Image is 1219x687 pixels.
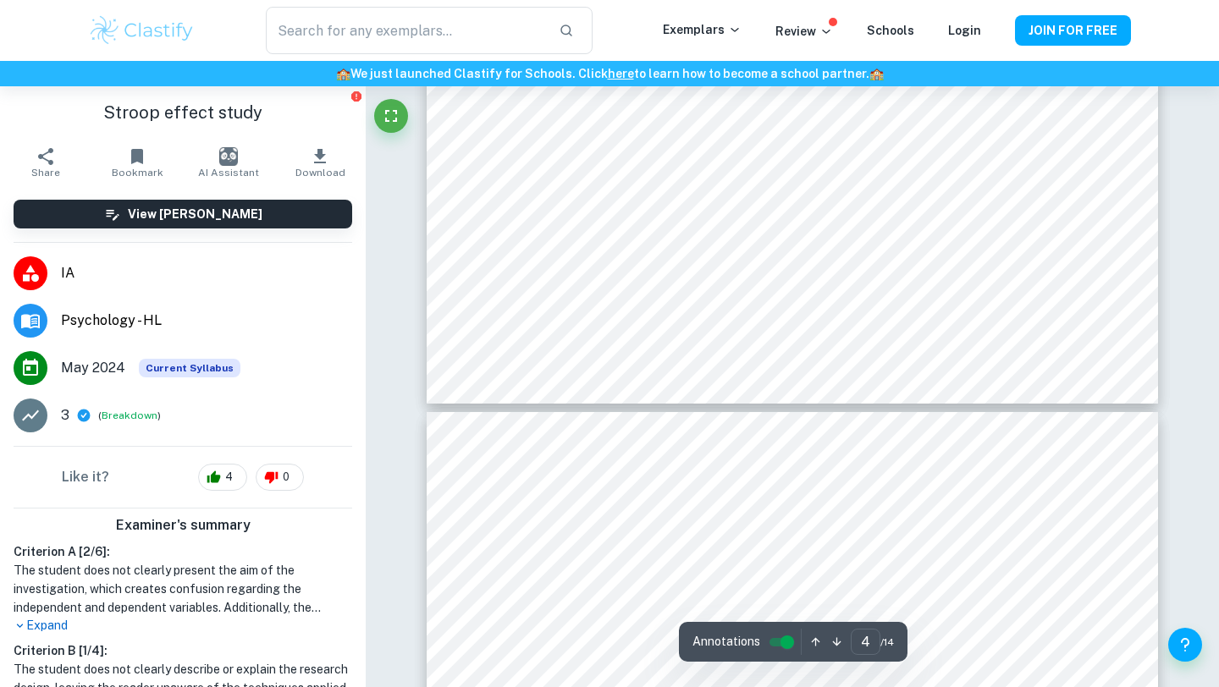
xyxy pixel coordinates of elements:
[3,64,1216,83] h6: We just launched Clastify for Schools. Click to learn how to become a school partner.
[869,67,884,80] span: 🏫
[198,167,259,179] span: AI Assistant
[256,464,304,491] div: 0
[7,515,359,536] h6: Examiner's summary
[88,14,196,47] img: Clastify logo
[1015,15,1131,46] button: JOIN FOR FREE
[948,24,981,37] a: Login
[775,22,833,41] p: Review
[14,617,352,635] p: Expand
[139,359,240,377] div: This exemplar is based on the current syllabus. Feel free to refer to it for inspiration/ideas wh...
[216,469,242,486] span: 4
[266,7,545,54] input: Search for any exemplars...
[1168,628,1202,662] button: Help and Feedback
[219,147,238,166] img: AI Assistant
[867,24,914,37] a: Schools
[273,469,299,486] span: 0
[880,635,894,650] span: / 14
[128,205,262,223] h6: View [PERSON_NAME]
[112,167,163,179] span: Bookmark
[336,67,350,80] span: 🏫
[139,359,240,377] span: Current Syllabus
[14,542,352,561] h6: Criterion A [ 2 / 6 ]:
[14,641,352,660] h6: Criterion B [ 1 / 4 ]:
[663,20,742,39] p: Exemplars
[61,358,125,378] span: May 2024
[14,561,352,617] h1: The student does not clearly present the aim of the investigation, which creates confusion regard...
[692,633,760,651] span: Annotations
[62,467,109,487] h6: Like it?
[61,405,69,426] p: 3
[61,263,352,283] span: IA
[350,90,362,102] button: Report issue
[98,408,161,424] span: ( )
[31,167,60,179] span: Share
[274,139,366,186] button: Download
[608,67,634,80] a: here
[102,408,157,423] button: Breakdown
[183,139,274,186] button: AI Assistant
[14,100,352,125] h1: Stroop effect study
[14,200,352,228] button: View [PERSON_NAME]
[374,99,408,133] button: Fullscreen
[61,311,352,331] span: Psychology - HL
[295,167,345,179] span: Download
[198,464,247,491] div: 4
[91,139,183,186] button: Bookmark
